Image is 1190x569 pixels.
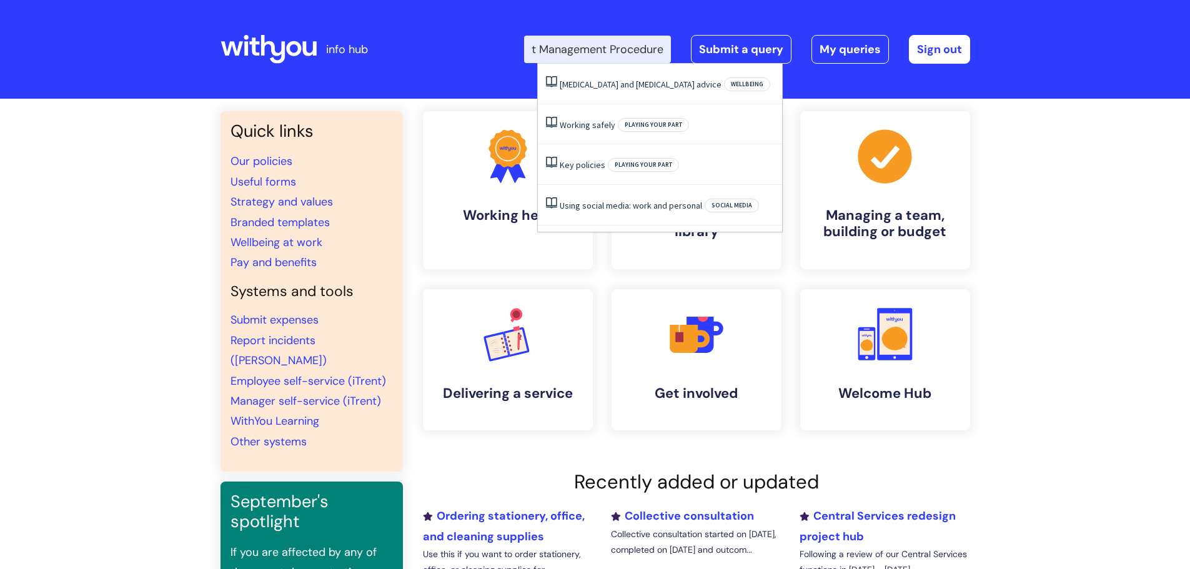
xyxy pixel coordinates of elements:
h4: Systems and tools [231,283,393,300]
h3: September's spotlight [231,492,393,532]
h3: Quick links [231,121,393,141]
span: Social media [705,199,759,212]
a: Report incidents ([PERSON_NAME]) [231,333,327,368]
a: Useful forms [231,174,296,189]
span: Playing your part [608,158,679,172]
p: info hub [326,39,368,59]
div: | - [524,35,970,64]
a: Wellbeing at work [231,235,322,250]
h4: Delivering a service [433,385,583,402]
h4: Get involved [622,385,771,402]
a: Delivering a service [423,289,593,430]
h2: Recently added or updated [423,470,970,493]
a: Central Services redesign project hub [800,508,956,543]
a: Employee self-service (iTrent) [231,374,386,388]
a: Working here [423,111,593,269]
h4: Working here [433,207,583,224]
a: Welcome Hub [800,289,970,430]
a: Branded templates [231,215,330,230]
a: Submit expenses [231,312,319,327]
input: Search [524,36,671,63]
a: WithYou Learning [231,413,319,428]
a: My queries [811,35,889,64]
a: Strategy and values [231,194,333,209]
a: Using social media: work and personal [560,200,702,211]
h4: Treatment Pathways library [622,207,771,240]
a: Key policies [560,159,605,171]
h4: Managing a team, building or budget [810,207,960,240]
span: Playing your part [618,118,689,132]
a: Get involved [612,289,781,430]
a: Ordering stationery, office, and cleaning supplies [423,508,585,543]
a: Sign out [909,35,970,64]
p: Collective consultation started on [DATE], completed on [DATE] and outcom... [611,527,781,558]
a: Pay and benefits [231,255,317,270]
a: Submit a query [691,35,791,64]
a: Working safely [560,119,615,131]
h4: Welcome Hub [810,385,960,402]
a: Manager self-service (iTrent) [231,393,381,408]
a: Other systems [231,434,307,449]
span: Wellbeing [724,77,770,91]
a: Managing a team, building or budget [800,111,970,269]
a: Collective consultation [611,508,754,523]
a: [MEDICAL_DATA] and [MEDICAL_DATA] advice [560,79,721,90]
a: Our policies [231,154,292,169]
